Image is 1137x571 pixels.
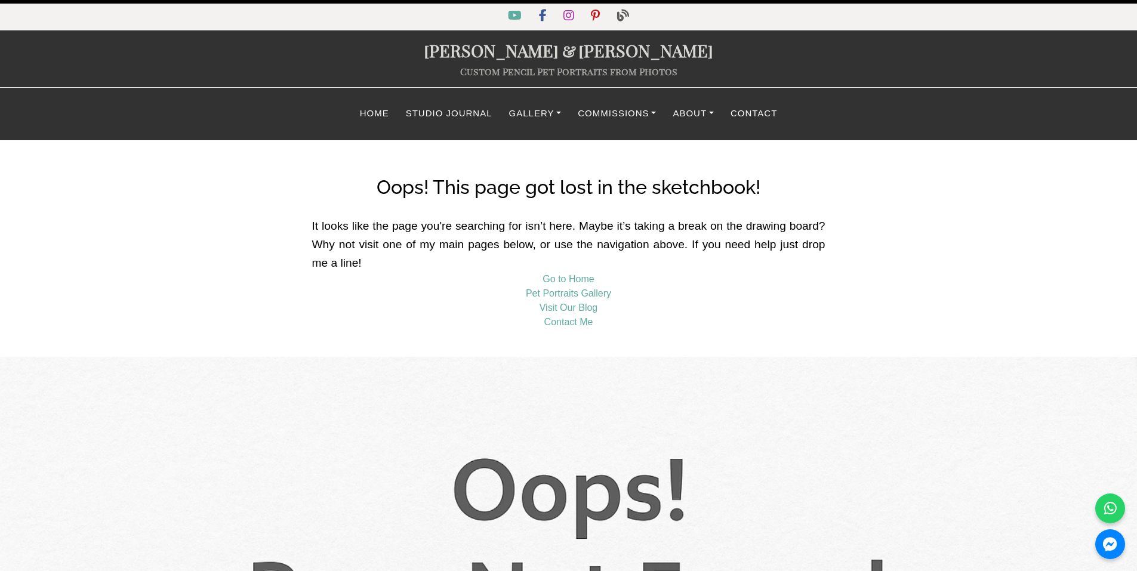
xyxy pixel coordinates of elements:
[460,65,677,78] a: Custom Pencil Pet Portraits from Photos
[610,11,636,21] a: Blog
[540,303,598,313] a: Visit Our Blog
[543,274,594,284] a: Go to Home
[722,102,785,125] a: Contact
[398,102,501,125] a: Studio Journal
[569,102,664,125] a: Commissions
[424,39,713,61] a: [PERSON_NAME]&[PERSON_NAME]
[664,102,722,125] a: About
[377,176,760,205] h1: Oops! This page got lost in the sketchbook!
[1095,493,1125,523] a: WhatsApp
[352,102,398,125] a: Home
[501,11,531,21] a: YouTube
[559,39,578,61] span: &
[544,317,593,327] a: Contact Me
[526,288,611,298] a: Pet Portraits Gallery
[501,102,570,125] a: Gallery
[584,11,609,21] a: Pinterest
[532,11,556,21] a: Facebook
[1095,529,1125,559] a: Messenger
[312,272,825,329] nav: 404 Page Navigation
[556,11,584,21] a: Instagram
[312,217,825,272] p: It looks like the page you're searching for isn’t here. Maybe it’s taking a break on the drawing ...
